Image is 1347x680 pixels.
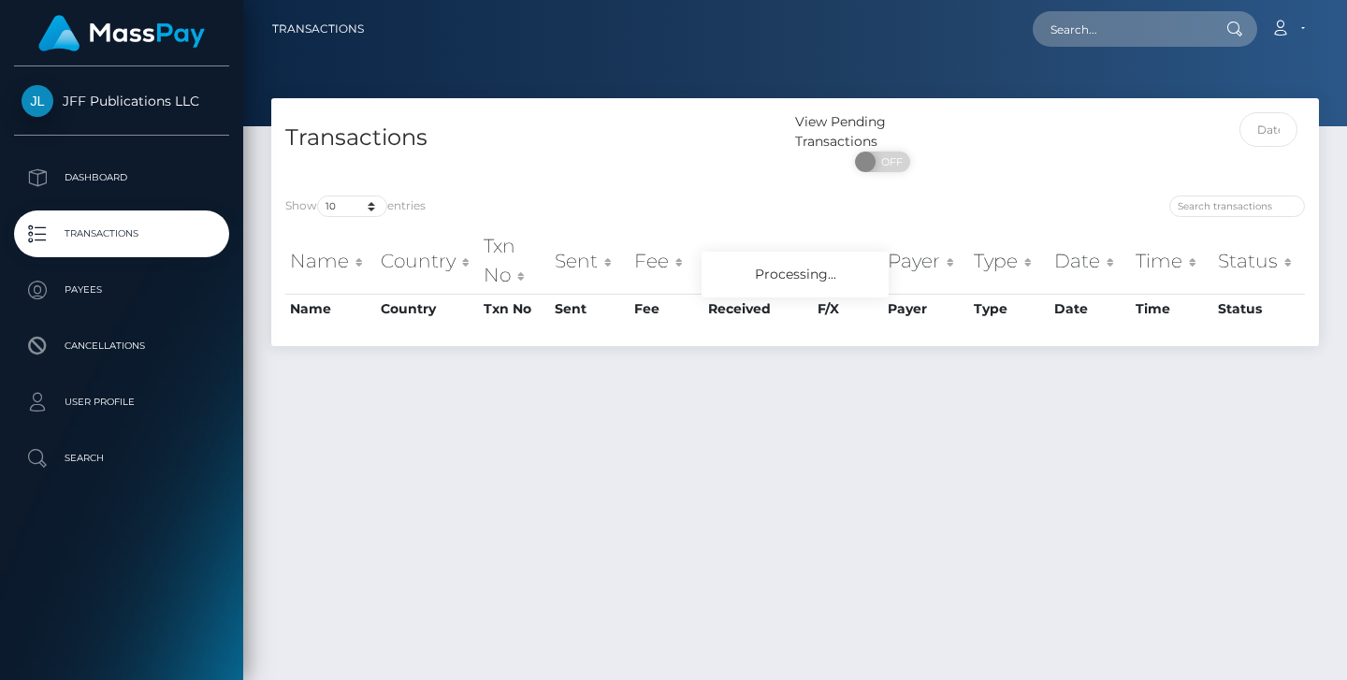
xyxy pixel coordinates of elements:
input: Search... [1033,11,1209,47]
input: Search transactions [1169,195,1305,217]
th: Received [703,227,813,294]
p: Cancellations [22,332,222,360]
th: Fee [630,227,703,294]
label: Show entries [285,195,426,217]
select: Showentries [317,195,387,217]
a: Cancellations [14,323,229,369]
div: Processing... [702,252,889,297]
a: Transactions [14,210,229,257]
img: MassPay Logo [38,15,205,51]
th: F/X [813,227,882,294]
a: Dashboard [14,154,229,201]
th: Status [1213,227,1305,294]
th: Time [1131,294,1213,324]
img: JFF Publications LLC [22,85,53,117]
p: Transactions [22,220,222,248]
th: Type [969,294,1050,324]
p: User Profile [22,388,222,416]
th: Sent [550,294,630,324]
h4: Transactions [285,122,781,154]
th: Received [703,294,813,324]
th: Sent [550,227,630,294]
div: View Pending Transactions [795,112,970,152]
th: Date [1050,294,1131,324]
p: Dashboard [22,164,222,192]
a: Transactions [272,9,364,49]
th: Payer [883,294,969,324]
th: Country [376,294,479,324]
th: Txn No [479,227,550,294]
span: OFF [865,152,912,172]
input: Date filter [1239,112,1298,147]
th: Country [376,227,479,294]
p: Search [22,444,222,472]
span: JFF Publications LLC [14,93,229,109]
th: Status [1213,294,1305,324]
th: Payer [883,227,969,294]
a: User Profile [14,379,229,426]
th: F/X [813,294,882,324]
th: Date [1050,227,1131,294]
th: Txn No [479,294,550,324]
p: Payees [22,276,222,304]
th: Fee [630,294,703,324]
a: Search [14,435,229,482]
th: Name [285,227,376,294]
th: Type [969,227,1050,294]
th: Name [285,294,376,324]
a: Payees [14,267,229,313]
th: Time [1131,227,1213,294]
